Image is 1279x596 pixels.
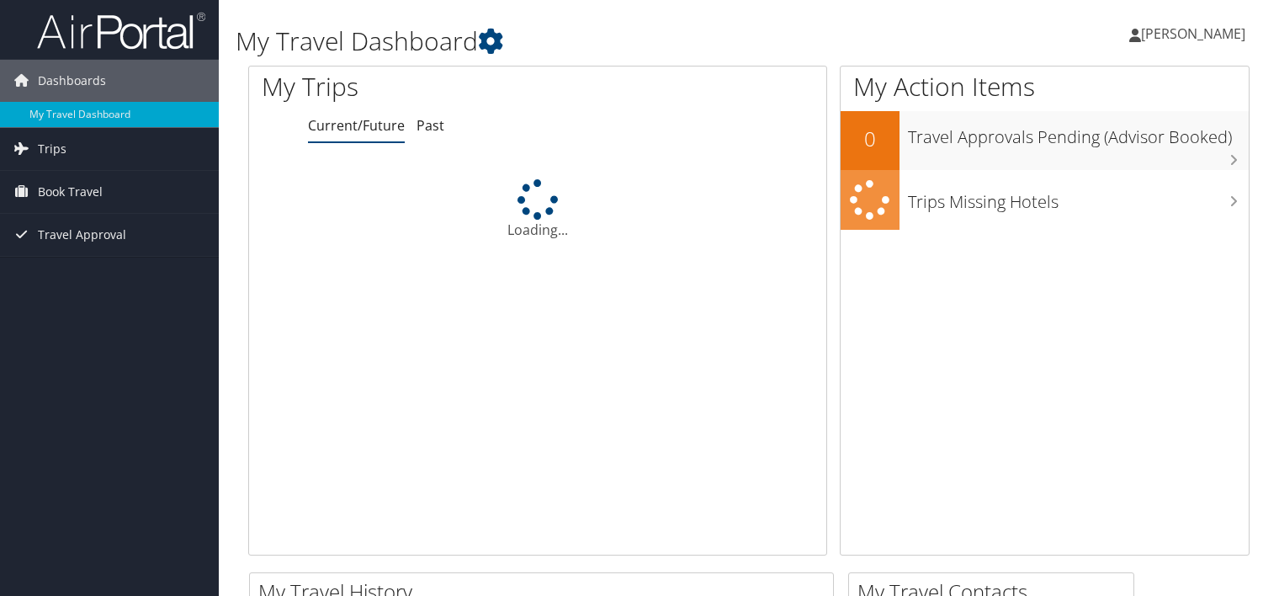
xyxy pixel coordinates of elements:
h3: Travel Approvals Pending (Advisor Booked) [908,117,1249,149]
a: 0Travel Approvals Pending (Advisor Booked) [841,111,1249,170]
span: Trips [38,128,66,170]
h1: My Travel Dashboard [236,24,920,59]
span: [PERSON_NAME] [1141,24,1245,43]
a: Current/Future [308,116,405,135]
h3: Trips Missing Hotels [908,182,1249,214]
span: Book Travel [38,171,103,213]
a: [PERSON_NAME] [1129,8,1262,59]
div: Loading... [249,179,826,240]
h2: 0 [841,125,900,153]
img: airportal-logo.png [37,11,205,51]
a: Trips Missing Hotels [841,170,1249,230]
a: Past [417,116,444,135]
span: Dashboards [38,60,106,102]
h1: My Trips [262,69,573,104]
span: Travel Approval [38,214,126,256]
h1: My Action Items [841,69,1249,104]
